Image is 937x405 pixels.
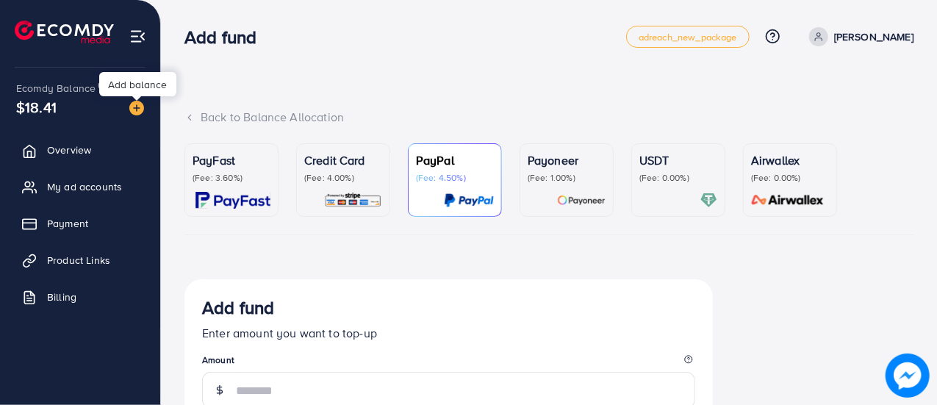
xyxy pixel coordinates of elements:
a: [PERSON_NAME] [803,27,913,46]
span: Product Links [47,253,110,268]
a: adreach_new_package [626,26,750,48]
p: (Fee: 0.00%) [639,172,717,184]
a: Product Links [11,245,149,275]
p: [PERSON_NAME] [834,28,913,46]
span: Overview [47,143,91,157]
p: (Fee: 0.00%) [751,172,829,184]
p: (Fee: 1.00%) [528,172,606,184]
span: My ad accounts [47,179,122,194]
p: (Fee: 4.00%) [304,172,382,184]
span: Ecomdy Balance [16,81,96,96]
img: card [557,192,606,209]
span: Billing [47,290,76,304]
img: card [700,192,717,209]
p: Airwallex [751,151,829,169]
img: menu [129,28,146,45]
a: My ad accounts [11,172,149,201]
a: Payment [11,209,149,238]
span: $18.41 [16,96,57,118]
span: Payment [47,216,88,231]
p: Payoneer [528,151,606,169]
p: (Fee: 3.60%) [193,172,270,184]
p: Credit Card [304,151,382,169]
h3: Add fund [184,26,268,48]
img: card [324,192,382,209]
a: Overview [11,135,149,165]
p: (Fee: 4.50%) [416,172,494,184]
div: Back to Balance Allocation [184,109,913,126]
p: Enter amount you want to top-up [202,324,695,342]
h3: Add fund [202,297,274,318]
img: card [444,192,494,209]
img: image [890,358,925,393]
a: Billing [11,282,149,312]
legend: Amount [202,354,695,372]
span: adreach_new_package [639,32,737,42]
img: image [129,101,144,115]
p: USDT [639,151,717,169]
img: logo [15,21,114,43]
img: card [747,192,829,209]
div: Add balance [99,72,176,96]
img: card [195,192,270,209]
p: PayPal [416,151,494,169]
p: PayFast [193,151,270,169]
